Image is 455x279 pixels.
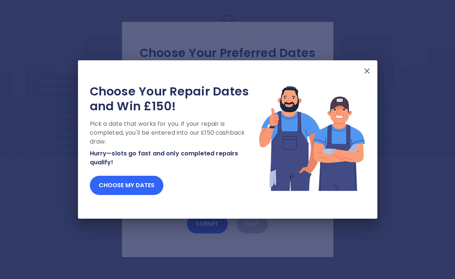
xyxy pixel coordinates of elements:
[90,84,258,114] h2: Choose Your Repair Dates and Win £150!
[258,84,366,192] img: Lottery
[90,176,163,195] button: Choose my dates
[90,149,258,167] p: Hurry—slots go fast and only completed repairs qualify!
[90,120,258,146] p: Pick a date that works for you. If your repair is completed, you'll be entered into our £150 cash...
[363,67,371,75] img: X Mark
